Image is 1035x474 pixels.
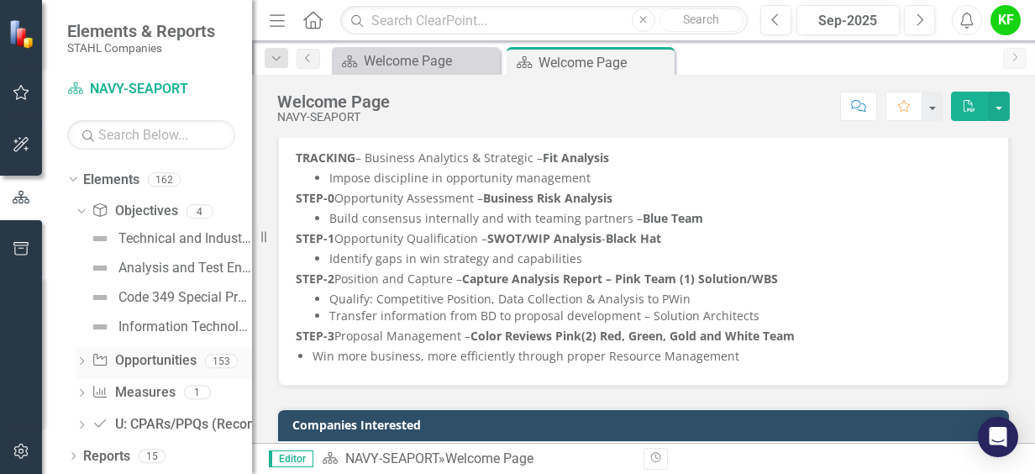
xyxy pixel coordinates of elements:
div: NAVY-SEAPORT [277,111,390,124]
a: NAVY-SEAPORT [345,450,439,466]
a: Technical and Industrial Support Services TISS (Seaport NXG) [86,225,252,252]
button: Search [659,8,743,32]
span: Elements & Reports [67,21,215,41]
a: NAVY-SEAPORT [67,80,235,99]
div: 1 [184,386,211,400]
div: Open Intercom Messenger [978,417,1018,457]
p: Opportunity Qualification – - [296,227,991,250]
div: 4 [187,204,213,219]
input: Search Below... [67,120,235,150]
img: ClearPoint Strategy [8,18,38,48]
b: STEP-2 [296,271,334,287]
div: Welcome Page [364,50,496,71]
div: Information Technology IT Support Services for NSWC [GEOGRAPHIC_DATA] Division (Seaport NXG) [118,319,252,334]
div: Welcome Page [539,52,670,73]
div: 153 [205,354,238,368]
div: Sep-2025 [802,11,894,31]
li: Impose discipline in opportunity management [329,170,991,187]
div: » [322,450,631,469]
img: Not Defined [90,229,110,249]
b: TRACKING [296,150,355,166]
img: Not Defined [90,317,110,337]
a: Opportunities [92,351,196,371]
div: 15 [139,449,165,463]
a: U: CPARs/PPQs (Recommended T0/T1/T2/T3) [92,415,395,434]
li: Identify gaps in win strategy and capabilities [329,250,991,267]
img: Not Defined [90,258,110,278]
p: Opportunity Assessment – [296,187,991,210]
b: Pink(2) Red, Green, Gold and White Team [555,328,795,344]
a: Measures [92,383,175,403]
p: Position and Capture – [296,267,991,291]
p: – Business Analytics & Strategic – [296,150,991,170]
div: Code 349 Special Projects ASP Engineering Services (Seaport NXG) [118,290,252,305]
a: Reports [83,447,130,466]
a: Code 349 Special Projects ASP Engineering Services (Seaport NXG) [86,284,252,311]
a: Information Technology IT Support Services for NSWC [GEOGRAPHIC_DATA] Division (Seaport NXG) [86,313,252,340]
a: Elements [83,171,139,190]
a: Analysis and Test Engineering Support (TAPE) [86,255,252,282]
b: Color Reviews [470,328,552,344]
li: Qualify: Competitive Position, Data Collection & Analysis to PWin [329,291,991,308]
small: STAHL Companies [67,41,215,55]
div: Technical and Industrial Support Services TISS (Seaport NXG) [118,231,252,246]
b: Blue Team [643,210,703,226]
a: Objectives [92,202,177,221]
b: – Pink Team (1) Solution/WBS [606,271,778,287]
b: Fit Analysis [543,150,609,166]
span: Editor [269,450,313,467]
input: Search ClearPoint... [340,6,748,35]
b: STEP-0 [296,190,334,206]
div: Welcome Page [277,92,390,111]
b: Capture Analysis Report [462,271,602,287]
li: Build consensus internally and with teaming partners – [329,210,991,227]
div: Analysis and Test Engineering Support (TAPE) [118,261,252,276]
button: Sep-2025 [796,5,900,35]
b: STEP-1 [296,230,334,246]
h3: Companies Interested [292,419,1001,431]
b: Black Hat [606,230,661,246]
span: Search [683,13,719,26]
b: Business Risk Analysis [483,190,612,206]
p: Proposal Management – [296,324,991,345]
b: SWOT/WIP Analysis [487,230,602,246]
li: Transfer information from BD to proposal development – Solution Architects [329,308,991,324]
button: KF [990,5,1021,35]
li: Win more business, more efficiently through proper Resource Management [313,348,991,365]
a: Welcome Page [336,50,496,71]
div: Welcome Page [445,450,533,466]
div: 162 [148,172,181,187]
img: Not Defined [90,287,110,308]
b: STEP-3 [296,328,334,344]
